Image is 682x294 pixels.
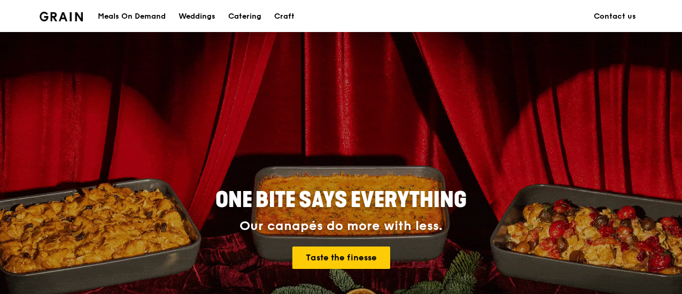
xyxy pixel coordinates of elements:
[228,1,261,33] div: Catering
[268,1,301,33] a: Craft
[172,1,222,33] a: Weddings
[149,219,533,234] div: Our canapés do more with less.
[98,1,166,33] div: Meals On Demand
[40,12,83,21] img: Grain
[587,1,642,33] a: Contact us
[215,187,467,213] span: ONE BITE SAYS EVERYTHING
[179,1,215,33] div: Weddings
[274,1,294,33] div: Craft
[222,1,268,33] a: Catering
[292,247,390,269] a: Taste the finesse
